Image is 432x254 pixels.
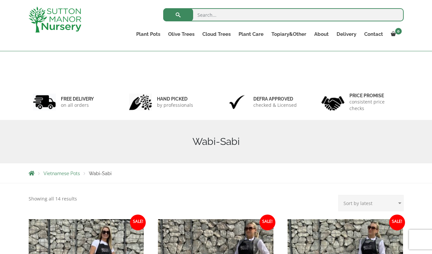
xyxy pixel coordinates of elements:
a: 0 [387,30,404,39]
nav: Breadcrumbs [29,171,404,176]
img: 1.jpg [33,94,56,110]
img: 4.jpg [321,92,344,112]
p: consistent price checks [349,99,399,112]
span: Sale! [260,215,275,230]
p: by professionals [157,102,193,108]
span: Wabi-Sabi [89,171,112,176]
h1: Wabi-Sabi [29,136,404,148]
a: Contact [360,30,387,39]
h6: Price promise [349,93,399,99]
a: Cloud Trees [198,30,235,39]
p: checked & Licensed [253,102,297,108]
span: Sale! [130,215,146,230]
p: Showing all 14 results [29,195,77,203]
a: About [310,30,333,39]
img: 2.jpg [129,94,152,110]
span: 0 [395,28,402,35]
input: Search... [163,8,404,21]
select: Shop order [338,195,404,211]
a: Plant Care [235,30,267,39]
a: Topiary&Other [267,30,310,39]
a: Delivery [333,30,360,39]
p: on all orders [61,102,94,108]
h6: hand picked [157,96,193,102]
img: logo [29,7,81,33]
a: Vietnamese Pots [43,171,80,176]
a: Olive Trees [164,30,198,39]
h6: FREE DELIVERY [61,96,94,102]
span: Sale! [389,215,405,230]
img: 3.jpg [225,94,248,110]
a: Plant Pots [132,30,164,39]
h6: Defra approved [253,96,297,102]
